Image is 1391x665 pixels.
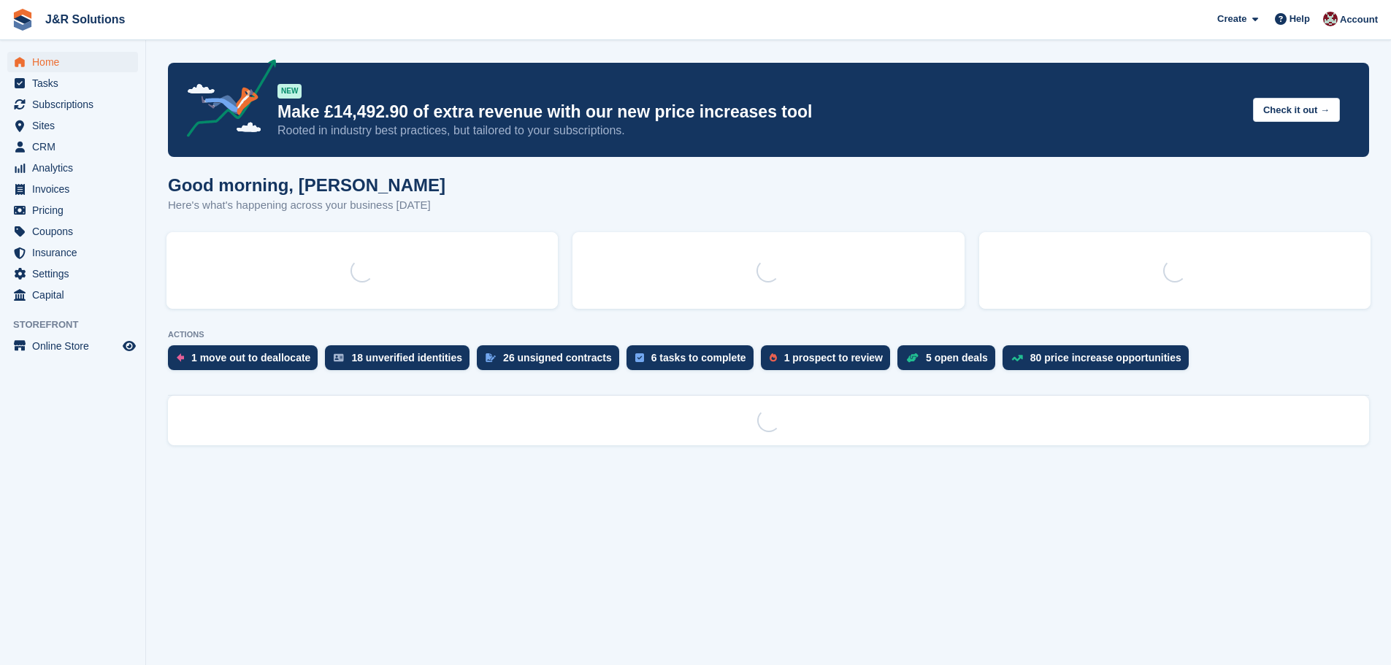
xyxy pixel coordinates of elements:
div: 18 unverified identities [351,352,462,364]
a: menu [7,94,138,115]
span: Invoices [32,179,120,199]
a: menu [7,285,138,305]
img: verify_identity-adf6edd0f0f0b5bbfe63781bf79b02c33cf7c696d77639b501bdc392416b5a36.svg [334,353,344,362]
span: Pricing [32,200,120,220]
img: contract_signature_icon-13c848040528278c33f63329250d36e43548de30e8caae1d1a13099fd9432cc5.svg [486,353,496,362]
a: Preview store [120,337,138,355]
img: deal-1b604bf984904fb50ccaf53a9ad4b4a5d6e5aea283cecdc64d6e3604feb123c2.svg [906,353,919,363]
img: stora-icon-8386f47178a22dfd0bd8f6a31ec36ba5ce8667c1dd55bd0f319d3a0aa187defe.svg [12,9,34,31]
span: Insurance [32,242,120,263]
p: Here's what's happening across your business [DATE] [168,197,445,214]
span: Create [1217,12,1246,26]
div: 26 unsigned contracts [503,352,612,364]
div: NEW [277,84,302,99]
span: Analytics [32,158,120,178]
a: menu [7,158,138,178]
a: 1 prospect to review [761,345,897,377]
span: Capital [32,285,120,305]
a: 26 unsigned contracts [477,345,626,377]
img: prospect-51fa495bee0391a8d652442698ab0144808aea92771e9ea1ae160a38d050c398.svg [770,353,777,362]
a: menu [7,242,138,263]
a: menu [7,115,138,136]
a: 6 tasks to complete [626,345,761,377]
a: menu [7,221,138,242]
p: Rooted in industry best practices, but tailored to your subscriptions. [277,123,1241,139]
div: 1 prospect to review [784,352,883,364]
a: 18 unverified identities [325,345,477,377]
a: menu [7,73,138,93]
img: task-75834270c22a3079a89374b754ae025e5fb1db73e45f91037f5363f120a921f8.svg [635,353,644,362]
a: menu [7,264,138,284]
h1: Good morning, [PERSON_NAME] [168,175,445,195]
span: Sites [32,115,120,136]
img: price-adjustments-announcement-icon-8257ccfd72463d97f412b2fc003d46551f7dbcb40ab6d574587a9cd5c0d94... [175,59,277,142]
span: CRM [32,137,120,157]
img: price_increase_opportunities-93ffe204e8149a01c8c9dc8f82e8f89637d9d84a8eef4429ea346261dce0b2c0.svg [1011,355,1023,361]
p: Make £14,492.90 of extra revenue with our new price increases tool [277,101,1241,123]
span: Home [32,52,120,72]
div: 80 price increase opportunities [1030,352,1181,364]
span: Settings [32,264,120,284]
div: 5 open deals [926,352,988,364]
a: 5 open deals [897,345,1003,377]
span: Online Store [32,336,120,356]
img: Julie Morgan [1323,12,1338,26]
a: menu [7,200,138,220]
span: Tasks [32,73,120,93]
button: Check it out → [1253,98,1340,122]
a: 80 price increase opportunities [1003,345,1196,377]
img: move_outs_to_deallocate_icon-f764333ba52eb49d3ac5e1228854f67142a1ed5810a6f6cc68b1a99e826820c5.svg [177,353,184,362]
a: menu [7,336,138,356]
p: ACTIONS [168,330,1369,339]
span: Subscriptions [32,94,120,115]
a: menu [7,137,138,157]
a: menu [7,179,138,199]
a: 1 move out to deallocate [168,345,325,377]
a: menu [7,52,138,72]
div: 1 move out to deallocate [191,352,310,364]
span: Storefront [13,318,145,332]
span: Account [1340,12,1378,27]
span: Coupons [32,221,120,242]
span: Help [1290,12,1310,26]
div: 6 tasks to complete [651,352,746,364]
a: J&R Solutions [39,7,131,31]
